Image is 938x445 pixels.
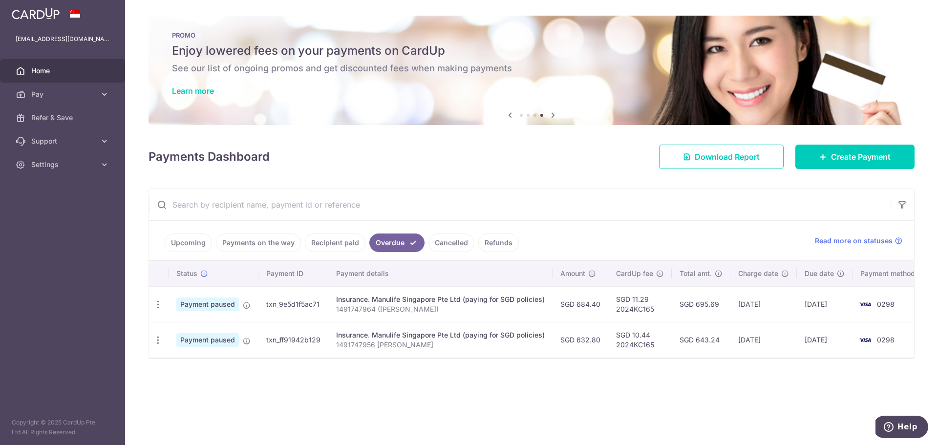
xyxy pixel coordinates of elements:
[659,145,784,169] a: Download Report
[336,295,545,304] div: Insurance. Manulife Singapore Pte Ltd (paying for SGD policies)
[305,233,365,252] a: Recipient paid
[680,269,712,278] span: Total amt.
[608,322,672,358] td: SGD 10.44 2024KC165
[149,16,915,125] img: Latest Promos banner
[165,233,212,252] a: Upcoming
[695,151,760,163] span: Download Report
[31,113,96,123] span: Refer & Save
[16,34,109,44] p: [EMAIL_ADDRESS][DOMAIN_NAME]
[216,233,301,252] a: Payments on the way
[877,300,895,308] span: 0298
[12,8,60,20] img: CardUp
[877,336,895,344] span: 0298
[797,322,853,358] td: [DATE]
[172,86,214,96] a: Learn more
[149,148,270,166] h4: Payments Dashboard
[328,261,553,286] th: Payment details
[560,269,585,278] span: Amount
[815,236,902,246] a: Read more on statuses
[336,340,545,350] p: 1491747956 [PERSON_NAME]
[258,261,328,286] th: Payment ID
[172,31,891,39] p: PROMO
[176,333,239,347] span: Payment paused
[258,286,328,322] td: txn_9e5d1f5ac71
[730,322,797,358] td: [DATE]
[31,89,96,99] span: Pay
[31,136,96,146] span: Support
[172,43,891,59] h5: Enjoy lowered fees on your payments on CardUp
[369,233,425,252] a: Overdue
[553,322,608,358] td: SGD 632.80
[149,189,891,220] input: Search by recipient name, payment id or reference
[855,334,875,346] img: Bank Card
[797,286,853,322] td: [DATE]
[616,269,653,278] span: CardUp fee
[855,298,875,310] img: Bank Card
[805,269,834,278] span: Due date
[730,286,797,322] td: [DATE]
[815,236,893,246] span: Read more on statuses
[672,286,730,322] td: SGD 695.69
[738,269,778,278] span: Charge date
[31,160,96,170] span: Settings
[336,304,545,314] p: 1491747964 ([PERSON_NAME])
[831,151,891,163] span: Create Payment
[336,330,545,340] div: Insurance. Manulife Singapore Pte Ltd (paying for SGD policies)
[795,145,915,169] a: Create Payment
[608,286,672,322] td: SGD 11.29 2024KC165
[176,269,197,278] span: Status
[428,233,474,252] a: Cancelled
[478,233,519,252] a: Refunds
[258,322,328,358] td: txn_ff91942b129
[875,416,928,440] iframe: Opens a widget where you can find more information
[672,322,730,358] td: SGD 643.24
[853,261,927,286] th: Payment method
[553,286,608,322] td: SGD 684.40
[176,297,239,311] span: Payment paused
[31,66,96,76] span: Home
[172,63,891,74] h6: See our list of ongoing promos and get discounted fees when making payments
